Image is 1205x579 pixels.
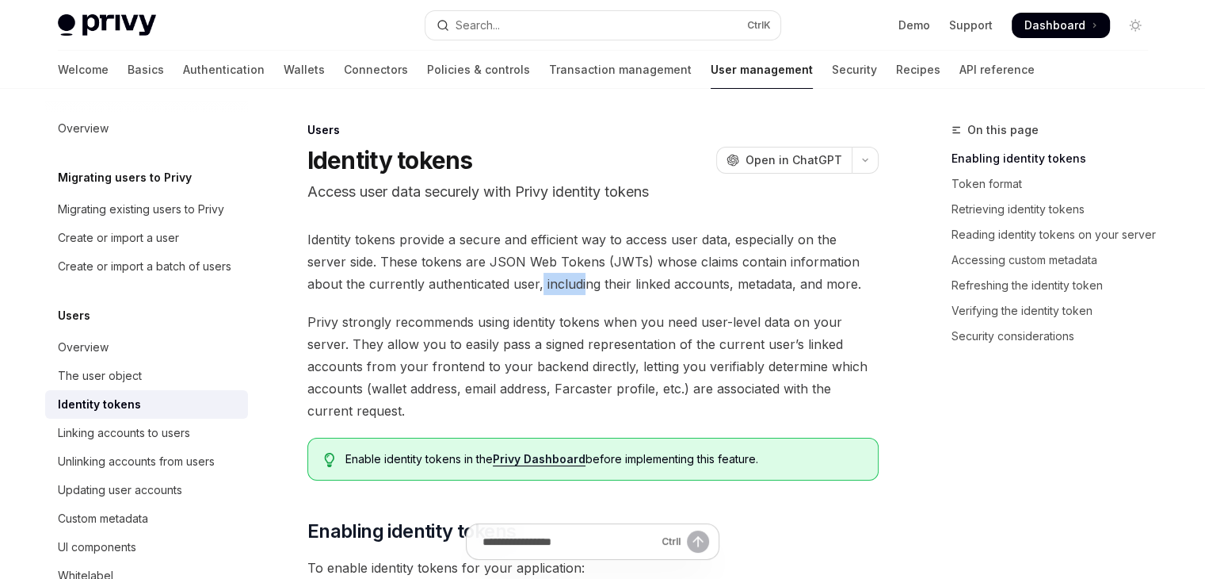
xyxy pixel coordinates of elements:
[307,146,473,174] h1: Identity tokens
[493,452,585,466] a: Privy Dashboard
[45,362,248,390] a: The user object
[45,224,248,252] a: Create or import a user
[284,51,325,89] a: Wallets
[58,538,136,557] div: UI components
[951,247,1161,273] a: Accessing custom metadata
[45,504,248,533] a: Custom metadata
[307,311,879,422] span: Privy strongly recommends using identity tokens when you need user-level data on your server. The...
[1123,13,1148,38] button: Toggle dark mode
[1024,17,1085,33] span: Dashboard
[307,122,879,138] div: Users
[58,119,109,138] div: Overview
[345,451,861,467] span: Enable identity tokens in the before implementing this feature.
[951,171,1161,197] a: Token format
[45,533,248,562] a: UI components
[128,51,164,89] a: Basics
[183,51,265,89] a: Authentication
[58,509,148,528] div: Custom metadata
[307,181,879,203] p: Access user data securely with Privy identity tokens
[58,51,109,89] a: Welcome
[307,228,879,295] span: Identity tokens provide a secure and efficient way to access user data, especially on the server ...
[58,452,215,471] div: Unlinking accounts from users
[951,197,1161,222] a: Retrieving identity tokens
[58,257,231,276] div: Create or import a batch of users
[45,195,248,224] a: Migrating existing users to Privy
[58,338,109,357] div: Overview
[456,16,500,35] div: Search...
[747,19,771,32] span: Ctrl K
[45,333,248,362] a: Overview
[45,419,248,447] a: Linking accounts to users
[58,14,156,36] img: light logo
[482,524,655,559] input: Ask a question...
[951,298,1161,324] a: Verifying the identity token
[716,147,852,174] button: Open in ChatGPT
[58,424,190,443] div: Linking accounts to users
[58,228,179,247] div: Create or import a user
[45,390,248,419] a: Identity tokens
[959,51,1035,89] a: API reference
[951,324,1161,349] a: Security considerations
[58,306,90,325] h5: Users
[58,366,142,385] div: The user object
[58,168,192,187] h5: Migrating users to Privy
[45,114,248,143] a: Overview
[549,51,692,89] a: Transaction management
[45,447,248,476] a: Unlinking accounts from users
[951,146,1161,171] a: Enabling identity tokens
[951,273,1161,298] a: Refreshing the identity token
[745,152,842,168] span: Open in ChatGPT
[949,17,993,33] a: Support
[58,395,141,414] div: Identity tokens
[425,11,780,40] button: Open search
[832,51,877,89] a: Security
[711,51,813,89] a: User management
[344,51,408,89] a: Connectors
[1012,13,1110,38] a: Dashboard
[58,200,224,219] div: Migrating existing users to Privy
[58,481,182,500] div: Updating user accounts
[896,51,940,89] a: Recipes
[45,476,248,504] a: Updating user accounts
[967,121,1039,140] span: On this page
[307,519,517,544] span: Enabling identity tokens
[324,453,335,467] svg: Tip
[951,222,1161,247] a: Reading identity tokens on your server
[687,531,709,553] button: Send message
[427,51,530,89] a: Policies & controls
[898,17,930,33] a: Demo
[45,252,248,281] a: Create or import a batch of users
